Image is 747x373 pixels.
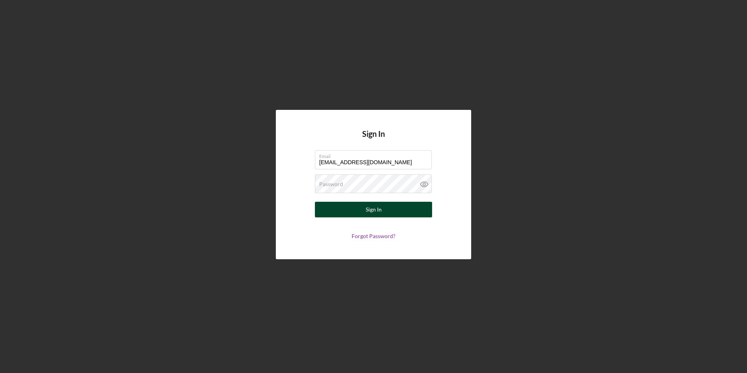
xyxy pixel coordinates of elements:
[362,129,385,150] h4: Sign In
[319,151,432,159] label: Email
[319,181,343,187] label: Password
[352,233,395,239] a: Forgot Password?
[315,202,432,217] button: Sign In
[366,202,382,217] div: Sign In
